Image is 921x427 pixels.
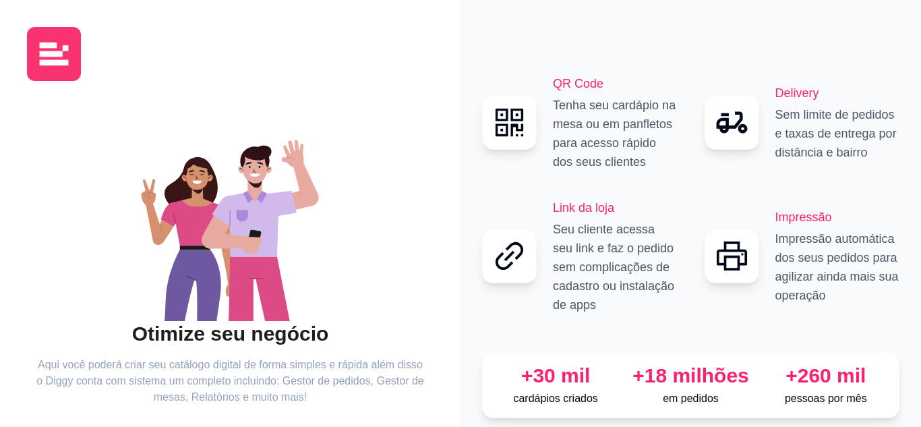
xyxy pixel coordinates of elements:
[553,96,678,171] p: Tenha seu cardápio na mesa ou em panfletos para acesso rápido dos seus clientes
[628,364,752,388] div: +18 milhões
[553,74,678,93] h2: QR Code
[775,208,900,227] h2: Impressão
[36,357,425,405] article: Aqui você poderá criar seu catálogo digital de forma simples e rápida além disso o Diggy conta co...
[494,364,618,388] div: +30 mil
[628,391,752,407] p: em pedidos
[775,105,900,162] p: Sem limite de pedidos e taxas de entrega por distância e bairro
[36,321,425,347] h2: Otimize seu negócio
[764,364,888,388] div: +260 mil
[775,229,900,305] p: Impressão automática dos seus pedidos para agilizar ainda mais sua operação
[27,27,81,81] img: logo
[775,84,900,103] h2: Delivery
[36,119,425,321] div: animation
[764,391,888,407] p: pessoas por mês
[553,198,678,217] h2: Link da loja
[494,391,618,407] p: cardápios criados
[553,220,678,314] p: Seu cliente acessa seu link e faz o pedido sem complicações de cadastro ou instalação de apps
